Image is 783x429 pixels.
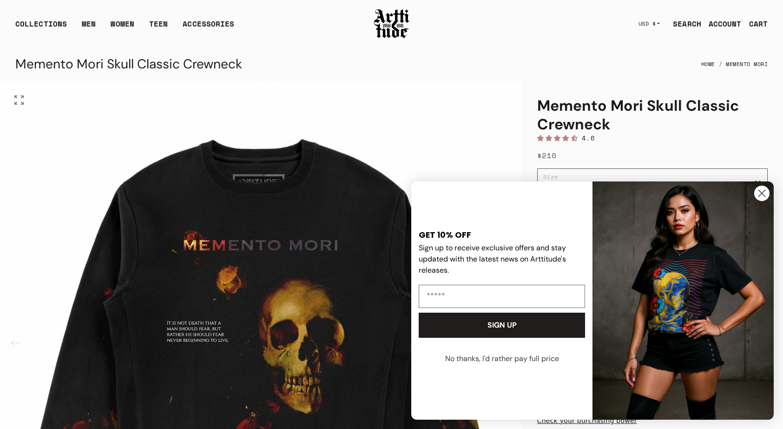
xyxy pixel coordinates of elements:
a: MEN [82,18,96,37]
span: $210 [537,150,557,161]
img: Arttitude [373,8,410,40]
h1: Memento Mori Skull Classic Crewneck [537,96,768,134]
span: 4.60 stars [537,133,582,143]
span: Sign up to receive exclusive offers and stay updated with the latest news on Arttitude's releases. [419,243,566,275]
span: 4.6 [582,133,595,143]
div: COLLECTIONS [15,18,67,37]
a: TEEN [149,18,168,37]
a: Home [701,54,715,74]
a: SEARCH [665,14,701,33]
a: WOMEN [111,18,134,37]
button: SIGN UP [419,313,585,338]
ul: Main navigation [8,18,242,37]
button: Close dialog [754,185,770,201]
span: USD $ [638,20,656,27]
button: No thanks, I'd rather pay full price [418,347,586,370]
input: Email [419,285,585,308]
a: ACCOUNT [701,14,742,33]
img: 88b40c6e-4fbe-451e-b692-af676383430e.jpeg [592,181,774,420]
div: CART [749,18,768,29]
a: Memento Mori [726,54,768,74]
a: Open cart [742,14,768,33]
div: ACCESSORIES [183,18,234,37]
div: FLYOUT Form [402,172,783,429]
div: Memento Mori Skull Classic Crewneck [15,53,242,75]
span: GET 10% OFF [419,229,471,241]
button: USD $ [633,13,666,34]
